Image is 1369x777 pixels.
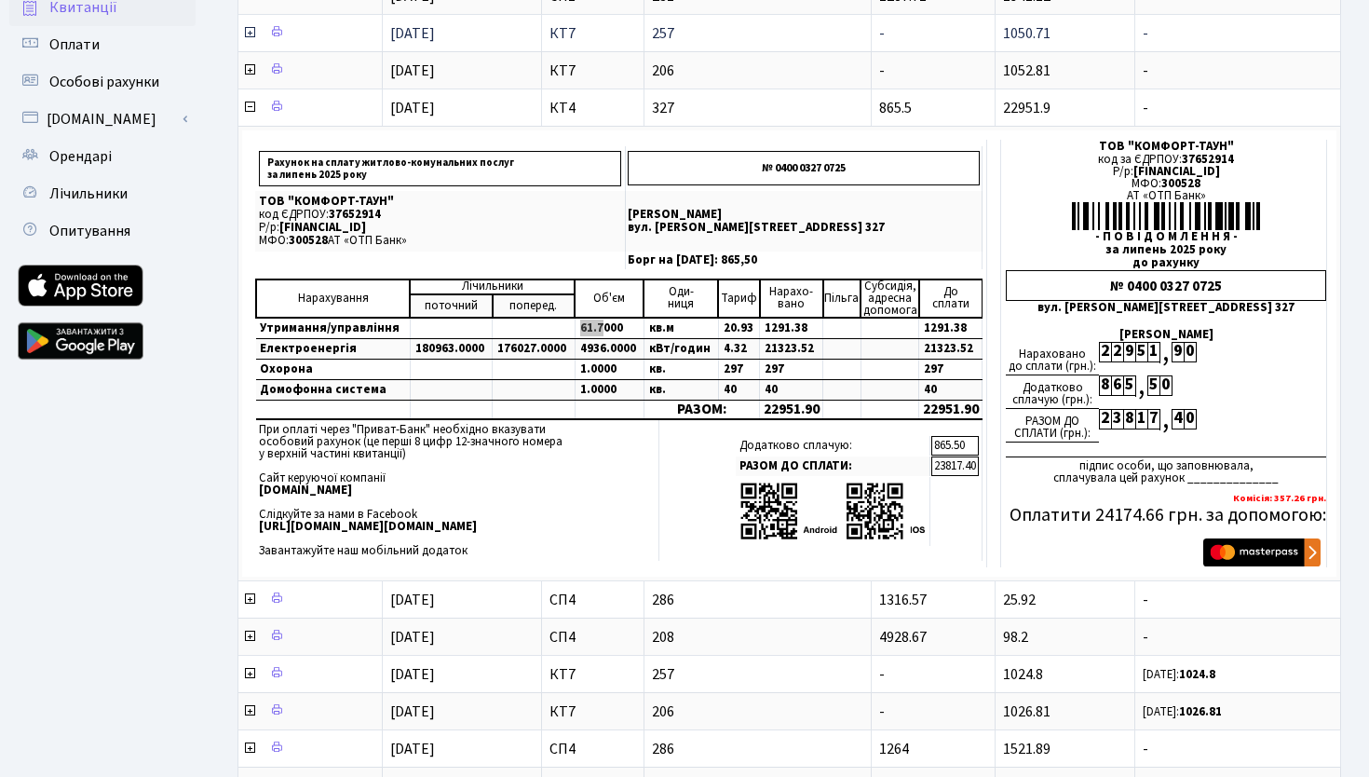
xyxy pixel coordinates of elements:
[652,742,863,757] span: 286
[628,222,980,234] p: вул. [PERSON_NAME][STREET_ADDRESS] 327
[1143,593,1333,607] span: -
[919,338,983,359] td: 21323.52
[390,23,435,44] span: [DATE]
[1099,342,1111,362] div: 2
[644,379,718,400] td: кв.
[1006,270,1326,301] div: № 0400 0327 0725
[1123,342,1135,362] div: 9
[1184,342,1196,362] div: 0
[493,294,576,318] td: поперед.
[390,664,435,685] span: [DATE]
[931,436,979,456] td: 865.50
[1135,342,1147,362] div: 5
[259,222,621,234] p: Р/р:
[644,338,718,359] td: кВт/годин
[49,34,100,55] span: Оплати
[919,400,983,419] td: 22951.90
[259,482,352,498] b: [DOMAIN_NAME]
[1172,342,1184,362] div: 9
[1006,329,1326,341] div: [PERSON_NAME]
[919,359,983,379] td: 297
[861,279,918,318] td: Субсидія, адресна допомога
[1003,739,1050,759] span: 1521.89
[256,279,410,318] td: Нарахування
[760,379,823,400] td: 40
[255,420,658,561] td: При оплаті через "Приват-Банк" необхідно вказувати особовий рахунок (це перші 8 цифр 12-значного ...
[823,279,861,318] td: Пільга
[1184,409,1196,429] div: 0
[1006,244,1326,256] div: за липень 2025 року
[1179,703,1222,720] b: 1026.81
[879,590,927,610] span: 1316.57
[1233,491,1326,505] b: Комісія: 357.26 грн.
[256,359,410,379] td: Охорона
[259,151,621,186] p: Рахунок на сплату житлово-комунальних послуг за липень 2025 року
[1143,63,1333,78] span: -
[49,146,112,167] span: Орендарі
[1182,151,1234,168] span: 37652914
[879,627,927,647] span: 4928.67
[652,667,863,682] span: 257
[628,254,980,266] p: Борг на [DATE]: 865,50
[549,742,636,757] span: СП4
[329,206,381,223] span: 37652914
[549,26,636,41] span: КТ7
[1006,166,1326,178] div: Р/р:
[410,338,493,359] td: 180963.0000
[1135,375,1147,397] div: ,
[1006,190,1326,202] div: АТ «ОТП Банк»
[652,593,863,607] span: 286
[1003,98,1050,118] span: 22951.9
[1006,178,1326,190] div: МФО:
[879,739,909,759] span: 1264
[549,667,636,682] span: КТ7
[1003,61,1050,81] span: 1052.81
[259,518,477,535] b: [URL][DOMAIN_NAME][DOMAIN_NAME]
[718,359,760,379] td: 297
[644,400,760,419] td: РАЗОМ:
[49,184,128,204] span: Лічильники
[1147,375,1159,396] div: 5
[575,279,644,318] td: Об'єм
[493,338,576,359] td: 176027.0000
[549,704,636,719] span: КТ7
[575,359,644,379] td: 1.0000
[1123,375,1135,396] div: 5
[644,359,718,379] td: кв.
[49,72,159,92] span: Особові рахунки
[1006,342,1099,375] div: Нараховано до сплати (грн.):
[1133,163,1220,180] span: [FINANCIAL_ID]
[410,294,493,318] td: поточний
[652,630,863,645] span: 208
[1006,154,1326,166] div: код за ЄДРПОУ:
[1143,26,1333,41] span: -
[718,379,760,400] td: 40
[736,436,930,456] td: Додатково сплачую:
[259,196,621,208] p: ТОВ "КОМФОРТ-ТАУН"
[1006,141,1326,153] div: ТОВ "КОМФОРТ-ТАУН"
[289,232,328,249] span: 300528
[256,338,410,359] td: Електроенергія
[9,212,196,250] a: Опитування
[931,457,979,476] td: 23817.40
[390,627,435,647] span: [DATE]
[1147,342,1159,362] div: 1
[1203,538,1321,566] img: Masterpass
[1159,342,1172,363] div: ,
[549,63,636,78] span: КТ7
[879,23,885,44] span: -
[9,101,196,138] a: [DOMAIN_NAME]
[256,318,410,339] td: Утримання/управління
[9,26,196,63] a: Оплати
[1147,409,1159,429] div: 7
[1143,742,1333,757] span: -
[736,457,930,476] td: РАЗОМ ДО СПЛАТИ:
[9,63,196,101] a: Особові рахунки
[49,221,130,241] span: Опитування
[718,338,760,359] td: 4.32
[760,279,823,318] td: Нарахо- вано
[390,739,435,759] span: [DATE]
[919,318,983,339] td: 1291.38
[575,318,644,339] td: 61.7000
[390,61,435,81] span: [DATE]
